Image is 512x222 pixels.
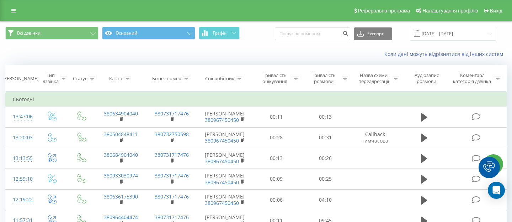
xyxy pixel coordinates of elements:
td: 00:09 [252,169,301,189]
td: [PERSON_NAME] [197,148,252,169]
div: 13:47:06 [13,110,30,124]
div: Клієнт [109,76,123,82]
td: 00:25 [301,169,350,189]
td: [PERSON_NAME] [197,107,252,127]
span: Реферальна програма [358,8,410,14]
a: 380964404474 [104,214,138,221]
a: 380636175390 [104,193,138,200]
a: 380967450450 [205,158,239,165]
button: Експорт [354,27,392,40]
a: 380933030974 [104,172,138,179]
div: Бізнес номер [152,76,181,82]
td: 00:11 [252,107,301,127]
div: Open Intercom Messenger [488,182,505,199]
span: Всі дзвінки [17,30,41,36]
a: 380504848411 [104,131,138,138]
div: 12:59:10 [13,172,30,186]
td: Callback тимчасова [350,127,401,148]
td: [PERSON_NAME] [197,127,252,148]
div: Аудіозапис розмови [407,72,446,84]
td: 00:28 [252,127,301,148]
td: 00:13 [252,148,301,169]
a: 380732750598 [155,131,189,138]
button: Всі дзвінки [5,27,98,40]
td: Сьогодні [6,92,507,107]
a: 380634904040 [104,110,138,117]
a: 380731717476 [155,214,189,221]
a: 380731717476 [155,110,189,117]
a: 380731717476 [155,193,189,200]
td: 00:06 [252,190,301,210]
td: [PERSON_NAME] [197,169,252,189]
button: Основний [102,27,195,40]
div: [PERSON_NAME] [2,76,38,82]
a: 380684904040 [104,151,138,158]
div: Співробітник [205,76,234,82]
td: 00:26 [301,148,350,169]
div: Тип дзвінка [43,72,59,84]
a: 380731717476 [155,151,189,158]
a: 380967450450 [205,117,239,123]
input: Пошук за номером [275,27,350,40]
div: 12:19:22 [13,193,30,207]
div: Статус [73,76,87,82]
a: 380731717476 [155,172,189,179]
div: Коментар/категорія дзвінка [451,72,493,84]
td: 04:10 [301,190,350,210]
a: 380967450450 [205,137,239,144]
a: 380967450450 [205,179,239,186]
div: Назва схеми переадресації [356,72,391,84]
td: 00:31 [301,127,350,148]
div: Тривалість очікування [258,72,291,84]
div: 13:20:03 [13,131,30,145]
a: 380967450450 [205,200,239,206]
span: Вихід [490,8,502,14]
span: Налаштування профілю [422,8,478,14]
span: Графік [213,31,226,36]
div: 13:13:55 [13,151,30,165]
button: Графік [199,27,240,40]
td: [PERSON_NAME] [197,190,252,210]
div: Тривалість розмови [307,72,340,84]
a: Коли дані можуть відрізнятися вiд інших систем [384,51,507,57]
td: 00:13 [301,107,350,127]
